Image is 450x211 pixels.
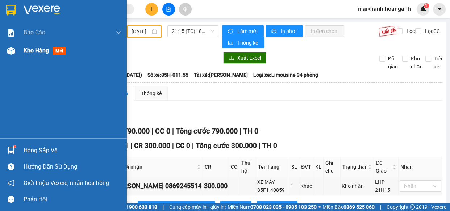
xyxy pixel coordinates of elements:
span: | [151,127,153,135]
th: Ghi chú [324,157,341,177]
span: | [380,203,381,211]
button: caret-down [433,3,446,16]
span: | [130,142,132,150]
span: Tài xế: [PERSON_NAME] [194,71,248,79]
img: icon-new-feature [420,6,426,12]
div: Thống kê [141,89,162,97]
span: CR 790.000 [112,127,149,135]
th: ĐVT [299,157,313,177]
span: TH 0 [243,127,258,135]
span: Miền Bắc [322,203,375,211]
span: In biên lai [271,203,292,211]
img: warehouse-icon [7,147,15,154]
span: TH 0 [262,142,277,150]
span: In phơi [280,27,297,35]
span: mới [53,47,66,55]
span: Loại xe: Limousine 34 phòng [253,71,318,79]
div: Hàng sắp về [24,145,121,156]
span: CR : [5,47,17,55]
span: bar-chart [228,40,234,46]
span: Cung cấp máy in - giấy in: [169,203,226,211]
sup: 1 [14,145,16,148]
img: logo-vxr [6,5,16,16]
button: printerIn phơi [266,25,303,37]
strong: 0708 023 035 - 0935 103 250 [250,204,317,210]
span: | [172,127,174,135]
div: Hướng dẫn sử dụng [24,161,121,172]
span: copyright [410,204,415,210]
span: message [8,196,14,203]
div: 300.000 [204,181,228,191]
div: 0904308393 [69,32,128,42]
span: Trên xe [431,55,447,71]
img: warehouse-icon [7,47,15,55]
span: ⚪️ [318,206,321,208]
span: Làm mới [237,27,258,35]
div: Khác [300,182,312,190]
span: Người nhận [115,163,195,171]
strong: 0369 525 060 [343,204,375,210]
button: syncLàm mới [222,25,264,37]
span: Số xe: 85H-011.55 [147,71,188,79]
span: Thống kê [237,39,259,47]
th: KL [313,157,324,177]
button: bar-chartThống kê [222,37,264,48]
span: | [239,127,241,135]
span: aim [183,7,188,12]
div: [PERSON_NAME] 0869245514 [114,181,201,191]
span: download [229,55,234,61]
div: LHP 21H15 [375,178,397,194]
span: file-add [166,7,171,12]
span: Miền Nam [228,203,317,211]
button: downloadXuất Excel [223,52,266,64]
button: file-add [162,3,175,16]
span: | [163,203,164,211]
th: CR [203,157,229,177]
span: Tổng cước 300.000 [196,142,257,150]
span: Báo cáo [24,28,45,37]
th: SL [289,157,299,177]
span: Xuất Excel [237,54,261,62]
input: 13/10/2025 [132,28,150,35]
span: question-circle [8,163,14,170]
span: | [259,142,261,150]
span: CC 0 [155,127,170,135]
span: Lọc CC [422,27,441,35]
img: 9k= [378,25,399,37]
sup: 1 [424,3,429,8]
span: 21:15 (TC) - 85H-011.55 [172,26,214,37]
span: caret-down [436,6,443,12]
span: CR 300.000 [134,142,170,150]
span: ĐC Giao [376,159,391,175]
span: | [192,142,194,150]
button: In đơn chọn [305,25,344,37]
div: 0909406230 [6,31,64,41]
th: Thu hộ [239,157,256,177]
div: 50.000 [5,47,65,55]
span: [PERSON_NAME] sắp xếp [151,203,209,211]
span: Lọc CR [404,27,422,35]
div: XE MÁY 85F1-40859 [257,178,288,194]
div: 1 [291,182,298,190]
span: plus [149,7,154,12]
button: plus [145,3,158,16]
span: Kho hàng [24,47,49,54]
span: Kho nhận [408,55,426,71]
span: printer [271,29,278,34]
span: Nhận: [69,7,87,14]
th: CC [229,157,239,177]
div: NHÂN [69,24,128,32]
span: sync [228,29,234,34]
div: VP [PERSON_NAME] [69,6,128,24]
span: CC 0 [176,142,190,150]
span: Trạng thái [342,163,366,171]
span: 1 [425,3,428,8]
span: Đã giao [385,55,401,71]
span: maikhanh.hoanganh [352,4,417,13]
th: Tên hàng [256,157,289,177]
button: aim [179,3,192,16]
div: Nhãn [400,163,440,171]
div: Kho nhận [342,182,372,190]
div: Phản hồi [24,194,121,205]
img: solution-icon [7,29,15,37]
